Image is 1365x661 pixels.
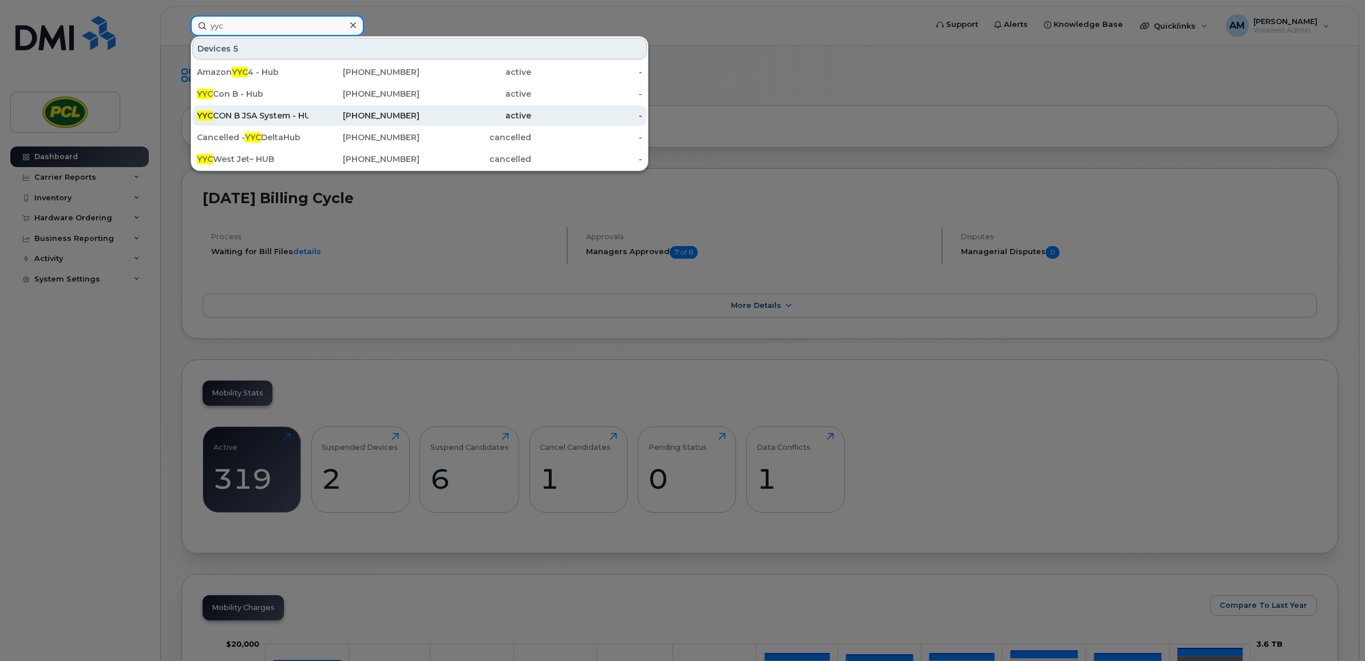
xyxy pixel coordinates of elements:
div: active [420,88,531,100]
div: - [531,132,643,143]
div: [PHONE_NUMBER] [308,132,420,143]
div: - [531,88,643,100]
div: - [531,66,643,78]
div: active [420,110,531,121]
span: 5 [233,43,239,54]
a: Cancelled -YYCDeltaHub[PHONE_NUMBER]cancelled- [192,127,647,148]
div: Devices [192,38,647,60]
span: YYC [232,67,248,77]
div: Con B - Hub [197,88,308,100]
div: cancelled [420,132,531,143]
div: cancelled [420,153,531,165]
span: YYC [197,154,213,164]
div: West Jet– HUB [197,153,308,165]
span: YYC [197,110,213,121]
a: YYCCON B JSA System - HUB[PHONE_NUMBER]active- [192,105,647,126]
span: YYC [197,89,213,99]
a: AmazonYYC4 - Hub[PHONE_NUMBER]active- [192,62,647,82]
div: [PHONE_NUMBER] [308,88,420,100]
div: [PHONE_NUMBER] [308,66,420,78]
div: - [531,153,643,165]
div: - [531,110,643,121]
div: [PHONE_NUMBER] [308,153,420,165]
a: YYCCon B - Hub[PHONE_NUMBER]active- [192,84,647,104]
div: Cancelled - DeltaHub [197,132,308,143]
div: CON B JSA System - HUB [197,110,308,121]
div: [PHONE_NUMBER] [308,110,420,121]
a: YYCWest Jet– HUB[PHONE_NUMBER]cancelled- [192,149,647,169]
div: active [420,66,531,78]
div: Amazon 4 - Hub [197,66,308,78]
span: YYC [245,132,261,143]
